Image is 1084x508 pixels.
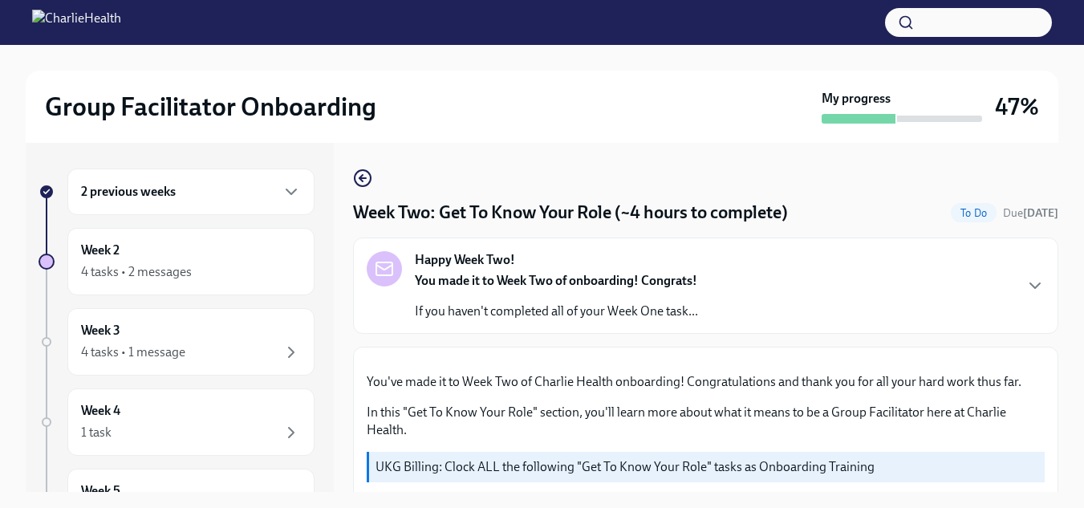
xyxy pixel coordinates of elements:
span: To Do [951,207,997,219]
h6: Week 4 [81,402,120,420]
p: If you haven't completed all of your Week One task... [415,303,698,320]
h2: Group Facilitator Onboarding [45,91,376,123]
strong: Happy Week Two! [415,251,515,269]
a: Week 41 task [39,388,315,456]
h6: Week 3 [81,322,120,339]
p: In this "Get To Know Your Role" section, you'll learn more about what it means to be a Group Faci... [367,404,1045,439]
h6: 2 previous weeks [81,183,176,201]
h6: Week 5 [81,482,120,500]
div: 4 tasks • 1 message [81,343,185,361]
h3: 47% [995,92,1039,121]
h6: Week 2 [81,242,120,259]
a: Week 24 tasks • 2 messages [39,228,315,295]
a: Week 34 tasks • 1 message [39,308,315,376]
span: Due [1003,206,1058,220]
strong: [DATE] [1023,206,1058,220]
strong: You made it to Week Two of onboarding! Congrats! [415,273,697,288]
span: September 22nd, 2025 10:00 [1003,205,1058,221]
div: 1 task [81,424,112,441]
div: 2 previous weeks [67,169,315,215]
div: 4 tasks • 2 messages [81,263,192,281]
h4: Week Two: Get To Know Your Role (~4 hours to complete) [353,201,788,225]
p: You've made it to Week Two of Charlie Health onboarding! Congratulations and thank you for all yo... [367,373,1045,391]
img: CharlieHealth [32,10,121,35]
strong: My progress [822,90,891,108]
p: UKG Billing: Clock ALL the following "Get To Know Your Role" tasks as Onboarding Training [376,458,1038,476]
